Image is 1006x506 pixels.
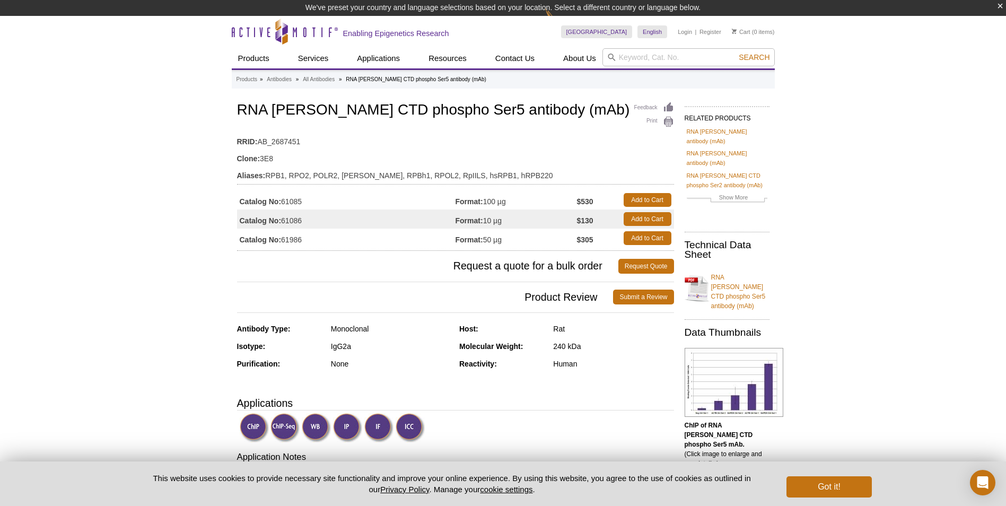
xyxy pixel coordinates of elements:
[695,25,697,38] li: |
[237,342,266,351] strong: Isotype:
[331,359,451,369] div: None
[237,210,456,229] td: 61086
[237,137,258,146] strong: RRID:
[489,48,541,68] a: Contact Us
[232,48,276,68] a: Products
[396,413,425,442] img: Immunocytochemistry Validated
[576,235,593,245] strong: $305
[351,48,406,68] a: Applications
[456,190,577,210] td: 100 µg
[237,75,257,84] a: Products
[343,29,449,38] h2: Enabling Epigenetics Research
[456,197,483,206] strong: Format:
[545,8,573,33] img: Change Here
[237,171,266,180] strong: Aliases:
[339,76,342,82] li: »
[456,235,483,245] strong: Format:
[296,76,299,82] li: »
[267,75,292,84] a: Antibodies
[685,422,753,448] b: ChIP of RNA [PERSON_NAME] CTD phospho Ser5 mAb.
[685,240,769,259] h2: Technical Data Sheet
[634,102,674,114] a: Feedback
[240,235,282,245] strong: Catalog No:
[237,154,260,163] strong: Clone:
[303,75,335,84] a: All Antibodies
[561,25,633,38] a: [GEOGRAPHIC_DATA]
[333,413,362,442] img: Immunoprecipitation Validated
[422,48,473,68] a: Resources
[576,197,593,206] strong: $530
[292,48,335,68] a: Services
[678,28,692,36] a: Login
[685,348,783,417] img: RNA pol II CTD phospho Ser5 antibody (mAb) tested by ChIP.
[456,210,577,229] td: 10 µg
[732,28,750,36] a: Cart
[237,190,456,210] td: 61085
[346,76,486,82] li: RNA [PERSON_NAME] CTD phospho Ser5 antibody (mAb)
[685,421,769,468] p: (Click image to enlarge and see details.)
[739,53,769,62] span: Search
[331,324,451,334] div: Monoclonal
[237,360,281,368] strong: Purification:
[624,231,671,245] a: Add to Cart
[364,413,393,442] img: Immunofluorescence Validated
[240,413,269,442] img: ChIP Validated
[685,106,769,125] h2: RELATED PRODUCTS
[576,216,593,225] strong: $130
[699,28,721,36] a: Register
[270,413,300,442] img: ChIP-Seq Validated
[237,451,674,466] h3: Application Notes
[331,342,451,351] div: IgG2a
[459,342,523,351] strong: Molecular Weight:
[237,395,674,411] h3: Applications
[553,324,673,334] div: Rat
[302,413,331,442] img: Western Blot Validated
[237,130,674,147] td: AB_2687451
[237,290,614,304] span: Product Review
[240,197,282,206] strong: Catalog No:
[237,325,291,333] strong: Antibody Type:
[634,116,674,128] a: Print
[557,48,602,68] a: About Us
[459,325,478,333] strong: Host:
[687,149,767,168] a: RNA [PERSON_NAME] antibody (mAb)
[687,171,767,190] a: RNA [PERSON_NAME] CTD phospho Ser2 antibody (mAb)
[135,473,769,495] p: This website uses cookies to provide necessary site functionality and improve your online experie...
[553,359,673,369] div: Human
[624,193,671,207] a: Add to Cart
[459,360,497,368] strong: Reactivity:
[237,102,674,120] h1: RNA [PERSON_NAME] CTD phospho Ser5 antibody (mAb)
[687,127,767,146] a: RNA [PERSON_NAME] antibody (mAb)
[687,193,767,205] a: Show More
[685,328,769,337] h2: Data Thumbnails
[732,29,737,34] img: Your Cart
[786,476,871,498] button: Got it!
[237,164,674,181] td: RPB1, RPO2, POLR2, [PERSON_NAME], RPBh1, RPOL2, RpIILS, hsRPB1, hRPB220
[480,485,532,494] button: cookie settings
[240,216,282,225] strong: Catalog No:
[732,25,775,38] li: (0 items)
[237,147,674,164] td: 3E8
[624,212,671,226] a: Add to Cart
[553,342,673,351] div: 240 kDa
[456,216,483,225] strong: Format:
[380,485,429,494] a: Privacy Policy
[618,259,674,274] a: Request Quote
[602,48,775,66] input: Keyword, Cat. No.
[736,53,773,62] button: Search
[237,229,456,248] td: 61986
[637,25,667,38] a: English
[970,470,995,495] div: Open Intercom Messenger
[456,229,577,248] td: 50 µg
[260,76,263,82] li: »
[685,266,769,311] a: RNA [PERSON_NAME] CTD phospho Ser5 antibody (mAb)
[613,290,673,304] a: Submit a Review
[237,259,618,274] span: Request a quote for a bulk order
